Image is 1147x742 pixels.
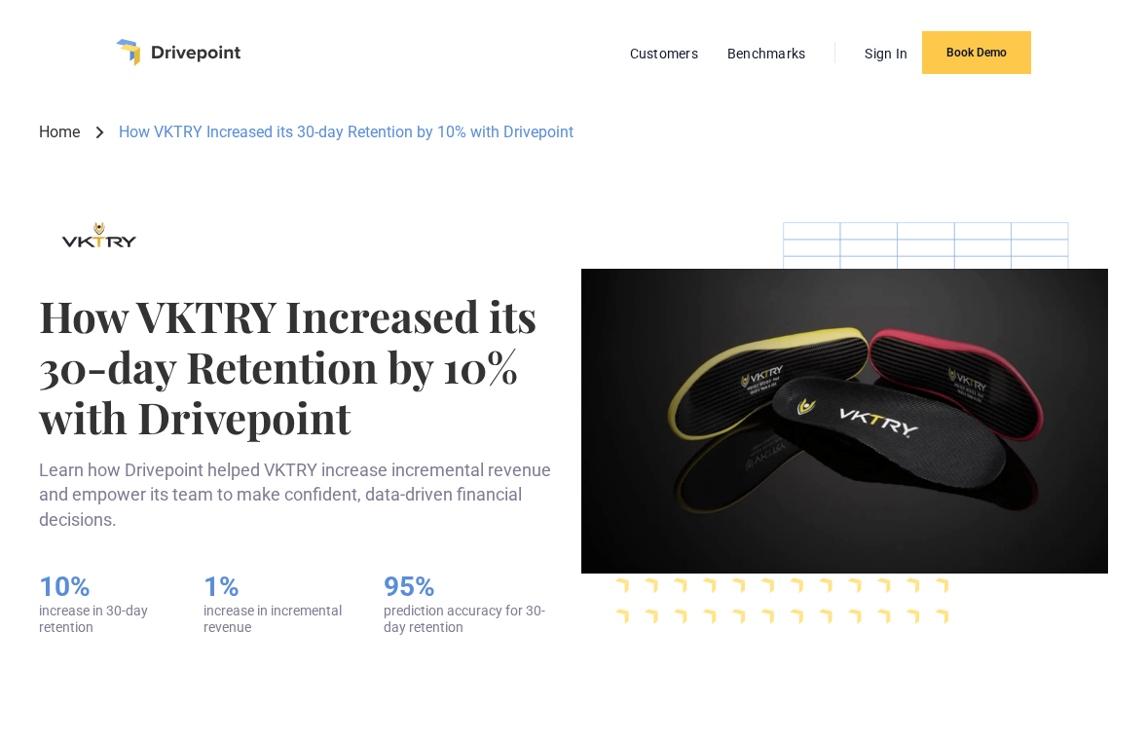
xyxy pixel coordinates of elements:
div: prediction accuracy for 30-day retention [384,603,566,636]
a: Customers [620,41,708,66]
a: Home [39,122,80,143]
a: Sign In [855,41,917,66]
h5: 95% [384,571,566,604]
div: increase in incremental revenue [203,603,346,636]
a: Book Demo [922,31,1031,74]
a: Benchmarks [718,41,816,66]
h5: 10% [39,571,165,604]
h1: How VKTRY Increased its 30-day Retention by 10% with Drivepoint [39,290,566,442]
p: Learn how Drivepoint helped VKTRY increase incremental revenue and empower its team to make confi... [39,458,566,532]
div: increase in 30-day retention [39,603,165,636]
div: How VKTRY Increased its 30-day Retention by 10% with Drivepoint [119,122,573,143]
h5: 1% [203,571,346,604]
a: home [116,39,240,66]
